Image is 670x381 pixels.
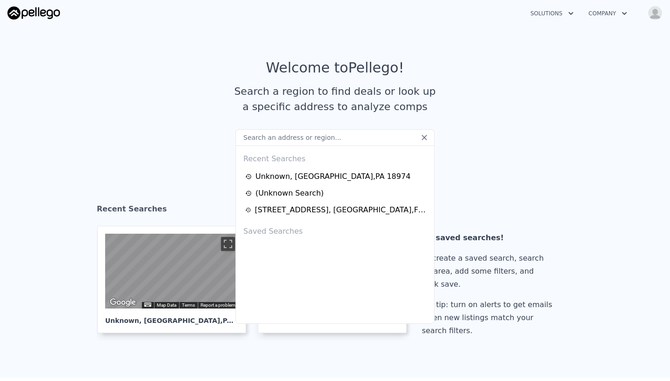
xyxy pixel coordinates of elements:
[105,309,238,325] div: Unknown , [GEOGRAPHIC_DATA]
[255,171,410,182] div: Unknown , [GEOGRAPHIC_DATA] , PA 18974
[97,196,573,226] div: Recent Searches
[97,226,254,333] a: Map Unknown, [GEOGRAPHIC_DATA],PA 18974
[235,129,435,146] input: Search an address or region...
[422,231,556,244] div: No saved searches!
[245,171,428,182] a: Unknown, [GEOGRAPHIC_DATA],PA 18974
[422,252,556,291] div: To create a saved search, search an area, add some filters, and click save.
[157,302,176,309] button: Map Data
[107,296,138,309] a: Open this area in Google Maps (opens a new window)
[221,237,235,251] button: Toggle fullscreen view
[105,234,238,309] div: Map
[523,5,581,22] button: Solutions
[240,218,430,241] div: Saved Searches
[201,302,235,308] a: Report a problem
[220,317,257,324] span: , PA 18974
[105,234,238,309] div: Street View
[422,298,556,337] div: Pro tip: turn on alerts to get emails when new listings match your search filters.
[255,204,428,216] div: [STREET_ADDRESS] , [GEOGRAPHIC_DATA] , FL 33619
[648,6,663,20] img: avatar
[245,204,428,216] a: [STREET_ADDRESS], [GEOGRAPHIC_DATA],FL 33619
[7,7,60,20] img: Pellego
[107,296,138,309] img: Google
[266,59,404,76] div: Welcome to Pellego !
[182,302,195,308] a: Terms (opens in new tab)
[144,302,151,307] button: Keyboard shortcuts
[581,5,635,22] button: Company
[240,146,430,168] div: Recent Searches
[245,188,428,199] a: (Unknown Search)
[231,84,439,114] div: Search a region to find deals or look up a specific address to analyze comps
